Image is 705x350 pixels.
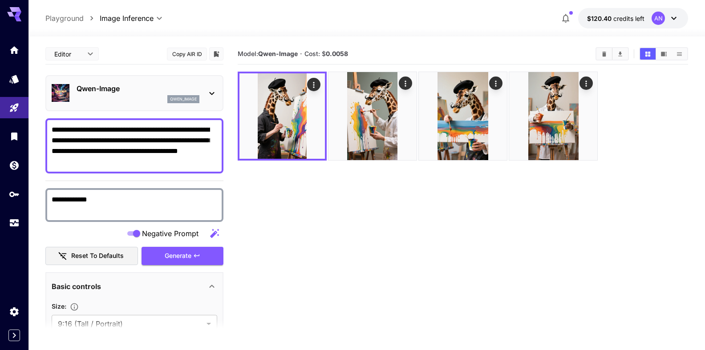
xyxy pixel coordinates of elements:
[100,13,154,24] span: Image Inference
[587,14,644,23] div: $120.40261
[52,302,66,310] span: Size :
[9,44,20,56] div: Home
[52,281,101,292] p: Basic controls
[9,306,20,317] div: Settings
[587,15,613,22] span: $120.40
[596,48,612,60] button: Clear All
[142,228,199,239] span: Negative Prompt
[239,73,325,159] img: UYuQ4wq+X0pqiKWEU3pd22tueXa8rm802lVBMTWQA
[238,50,298,57] span: Model:
[578,8,688,28] button: $120.40261AN
[399,76,412,90] div: Actions
[304,50,348,57] span: Cost: $
[9,217,20,229] div: Usage
[9,131,20,142] div: Library
[307,78,320,91] div: Actions
[45,13,84,24] a: Playground
[639,47,688,60] div: Show media in grid viewShow media in video viewShow media in list view
[165,250,191,261] span: Generate
[328,72,417,160] img: C6nfrhQbhlrOaDif98frbAaabwaOs1uugAA=
[52,276,217,297] div: Basic controls
[300,48,302,59] p: ·
[489,76,502,90] div: Actions
[66,302,82,311] button: Adjust the dimensions of the generated image by specifying its width and height in pixels, or sel...
[170,96,197,102] p: qwen_image
[596,47,629,60] div: Clear AllDownload All
[509,72,597,160] img: 3Zlau1JbJN5ryGL3xvoAAAA=
[640,48,656,60] button: Show media in grid view
[326,50,348,57] b: 0.0058
[52,80,217,107] div: Qwen-Imageqwen_image
[45,13,100,24] nav: breadcrumb
[9,102,20,113] div: Playground
[9,189,20,200] div: API Keys
[45,247,138,265] button: Reset to defaults
[9,73,20,84] div: Models
[672,48,687,60] button: Show media in list view
[167,48,207,60] button: Copy AIR ID
[54,49,82,59] span: Editor
[9,160,20,171] div: Wallet
[652,12,665,25] div: AN
[8,330,20,341] button: Expand sidebar
[656,48,672,60] button: Show media in video view
[77,83,199,94] p: Qwen-Image
[579,76,593,90] div: Actions
[613,15,644,22] span: credits left
[419,72,507,160] img: SgAA
[612,48,628,60] button: Download All
[258,50,298,57] b: Qwen-Image
[212,48,220,59] button: Add to library
[142,247,223,265] button: Generate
